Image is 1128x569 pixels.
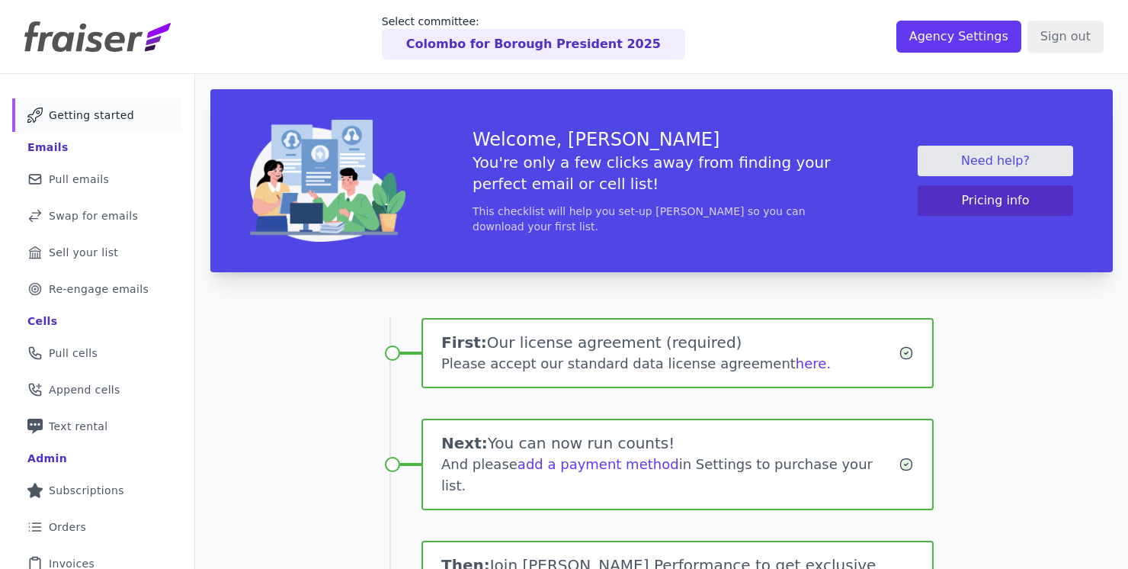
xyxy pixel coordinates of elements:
input: Agency Settings [896,21,1021,53]
span: Pull emails [49,172,109,187]
a: add a payment method [518,456,679,472]
img: img [250,120,405,242]
div: And please in Settings to purchase your list. [441,454,899,497]
h3: Welcome, [PERSON_NAME] [473,127,851,152]
span: Next: [441,434,488,452]
input: Sign out [1027,21,1104,53]
span: Sell your list [49,245,118,260]
h1: Our license agreement (required) [441,332,899,353]
span: Subscriptions [49,483,124,498]
span: Getting started [49,108,134,123]
p: Select committee: [382,14,685,29]
p: Colombo for Borough President 2025 [406,35,661,53]
button: Pricing info [918,185,1073,216]
span: Re-engage emails [49,281,149,297]
a: Subscriptions [12,474,182,507]
div: Cells [27,313,57,329]
h5: You're only a few clicks away from finding your perfect email or cell list! [473,152,851,194]
div: Admin [27,451,67,466]
img: Fraiser Logo [24,21,171,52]
span: Pull cells [49,346,98,361]
a: Orders [12,510,182,544]
span: Orders [49,519,86,535]
a: Append cells [12,373,182,407]
a: Pull cells [12,336,182,370]
div: Emails [27,140,69,155]
a: Need help? [918,146,1073,176]
span: Append cells [49,382,120,397]
p: This checklist will help you set-up [PERSON_NAME] so you can download your first list. [473,204,851,234]
span: First: [441,333,487,352]
a: Re-engage emails [12,272,182,306]
a: Select committee: Colombo for Borough President 2025 [382,14,685,59]
span: Swap for emails [49,208,138,223]
h1: You can now run counts! [441,432,899,454]
a: Getting started [12,98,182,132]
a: Sell your list [12,236,182,269]
span: Text rental [49,419,108,434]
a: Text rental [12,410,182,443]
div: Please accept our standard data license agreement [441,353,899,375]
a: Pull emails [12,162,182,196]
a: Swap for emails [12,199,182,233]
